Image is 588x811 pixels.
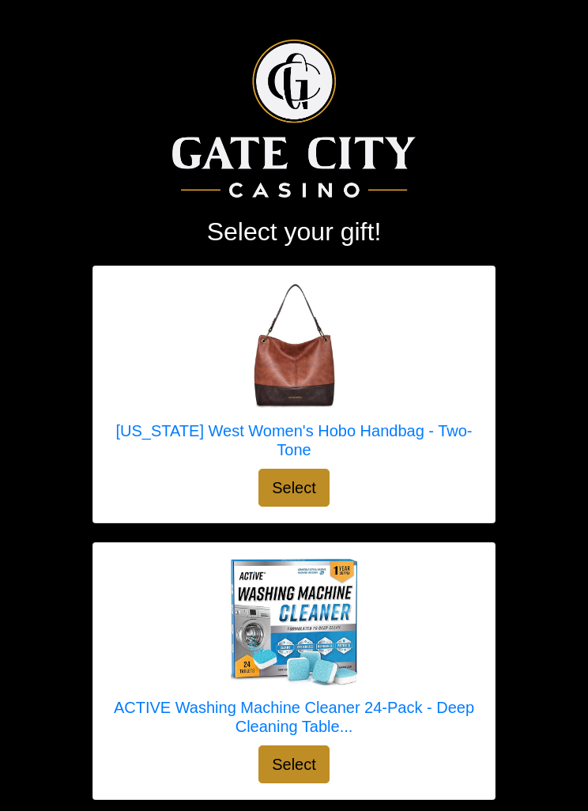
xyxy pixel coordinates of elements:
[109,421,479,459] h5: [US_STATE] West Women's Hobo Handbag - Two-Tone
[109,698,479,736] h5: ACTIVE Washing Machine Cleaner 24-Pack - Deep Cleaning Table...
[231,559,357,685] img: ACTIVE Washing Machine Cleaner 24-Pack - Deep Cleaning Tablets
[258,469,330,507] button: Select
[109,282,479,469] a: Montana West Women's Hobo Handbag - Two-Tone [US_STATE] West Women's Hobo Handbag - Two-Tone
[92,217,496,247] h2: Select your gift!
[231,282,357,409] img: Montana West Women's Hobo Handbag - Two-Tone
[258,745,330,783] button: Select
[172,40,415,198] img: Logo
[109,559,479,745] a: ACTIVE Washing Machine Cleaner 24-Pack - Deep Cleaning Tablets ACTIVE Washing Machine Cleaner 24-...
